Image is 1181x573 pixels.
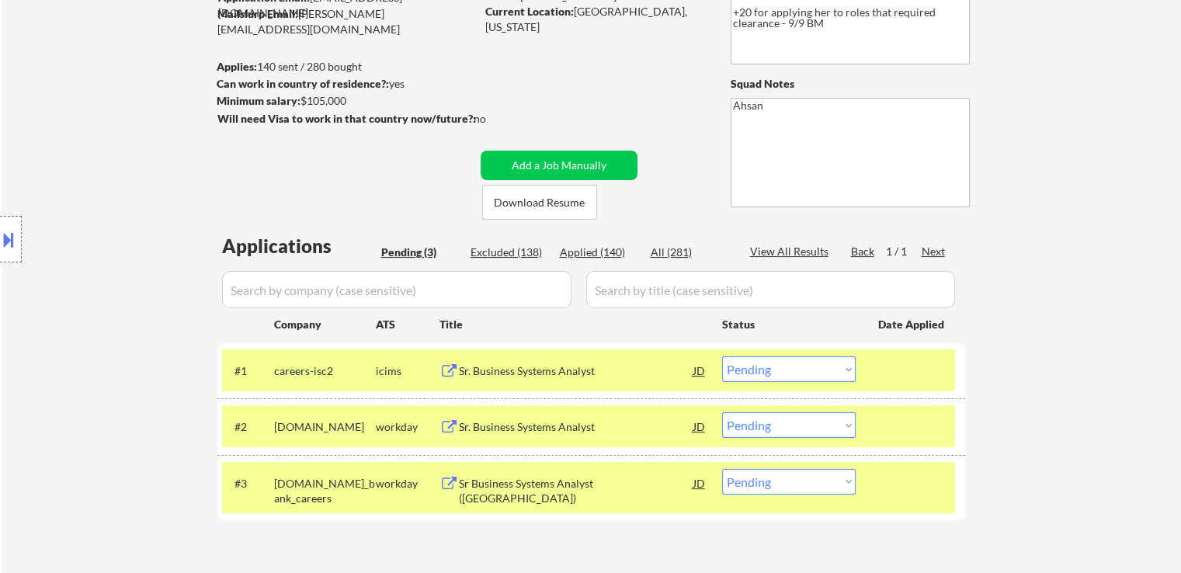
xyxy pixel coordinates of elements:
div: Applied (140) [560,245,637,260]
div: no [474,111,518,127]
strong: Current Location: [485,5,574,18]
div: Sr Business Systems Analyst ([GEOGRAPHIC_DATA]) [459,476,693,506]
strong: Mailslurp Email: [217,7,298,20]
div: Squad Notes [731,76,970,92]
div: Sr. Business Systems Analyst [459,363,693,379]
strong: Minimum salary: [217,94,300,107]
div: workday [376,476,439,491]
div: Back [851,244,876,259]
div: Title [439,317,707,332]
div: JD [692,412,707,440]
div: #2 [234,419,262,435]
div: Company [274,317,376,332]
button: Download Resume [482,185,597,220]
div: [DOMAIN_NAME] [274,419,376,435]
button: Add a Job Manually [481,151,637,180]
div: yes [217,76,471,92]
div: All (281) [651,245,728,260]
strong: Will need Visa to work in that country now/future?: [217,112,476,125]
div: [PERSON_NAME][EMAIL_ADDRESS][DOMAIN_NAME] [217,6,475,36]
input: Search by company (case sensitive) [222,271,571,308]
div: careers-isc2 [274,363,376,379]
div: 140 sent / 280 bought [217,59,475,75]
div: workday [376,419,439,435]
strong: Can work in country of residence?: [217,77,389,90]
div: JD [692,356,707,384]
div: [GEOGRAPHIC_DATA], [US_STATE] [485,4,705,34]
div: 1 / 1 [886,244,922,259]
div: Sr. Business Systems Analyst [459,419,693,435]
div: JD [692,469,707,497]
div: Applications [222,237,376,255]
strong: Applies: [217,60,257,73]
div: Pending (3) [381,245,459,260]
input: Search by title (case sensitive) [586,271,955,308]
div: $105,000 [217,93,475,109]
div: Date Applied [878,317,947,332]
div: ATS [376,317,439,332]
div: Excluded (138) [471,245,548,260]
div: View All Results [750,244,833,259]
div: Next [922,244,947,259]
div: Status [722,310,856,338]
div: icims [376,363,439,379]
div: [DOMAIN_NAME]_bank_careers [274,476,376,506]
div: #3 [234,476,262,491]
